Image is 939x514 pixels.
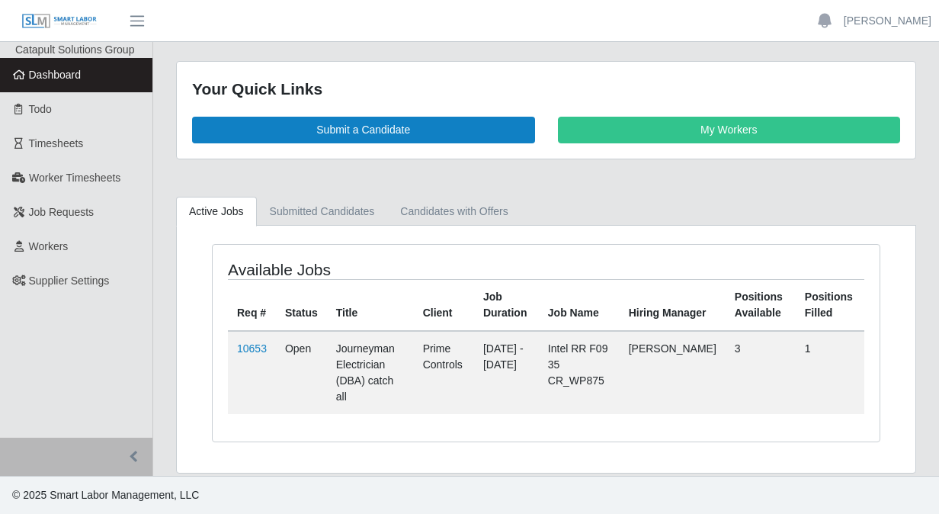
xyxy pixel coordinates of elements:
[29,206,95,218] span: Job Requests
[558,117,901,143] a: My Workers
[474,331,539,414] td: [DATE] - [DATE]
[192,117,535,143] a: Submit a Candidate
[539,279,620,331] th: Job Name
[726,279,796,331] th: Positions Available
[539,331,620,414] td: Intel RR F09 35 CR_WP875
[474,279,539,331] th: Job Duration
[620,331,726,414] td: [PERSON_NAME]
[327,279,414,331] th: Title
[176,197,257,226] a: Active Jobs
[620,279,726,331] th: Hiring Manager
[12,489,199,501] span: © 2025 Smart Labor Management, LLC
[29,137,84,149] span: Timesheets
[796,331,864,414] td: 1
[228,279,276,331] th: Req #
[29,172,120,184] span: Worker Timesheets
[726,331,796,414] td: 3
[276,331,327,414] td: Open
[192,77,900,101] div: Your Quick Links
[327,331,414,414] td: Journeyman Electrician (DBA) catch all
[387,197,521,226] a: Candidates with Offers
[414,331,474,414] td: Prime Controls
[228,260,479,279] h4: Available Jobs
[29,275,110,287] span: Supplier Settings
[414,279,474,331] th: Client
[29,240,69,252] span: Workers
[844,13,931,29] a: [PERSON_NAME]
[21,13,98,30] img: SLM Logo
[257,197,388,226] a: Submitted Candidates
[237,342,267,355] a: 10653
[276,279,327,331] th: Status
[15,43,134,56] span: Catapult Solutions Group
[29,103,52,115] span: Todo
[29,69,82,81] span: Dashboard
[796,279,864,331] th: Positions Filled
